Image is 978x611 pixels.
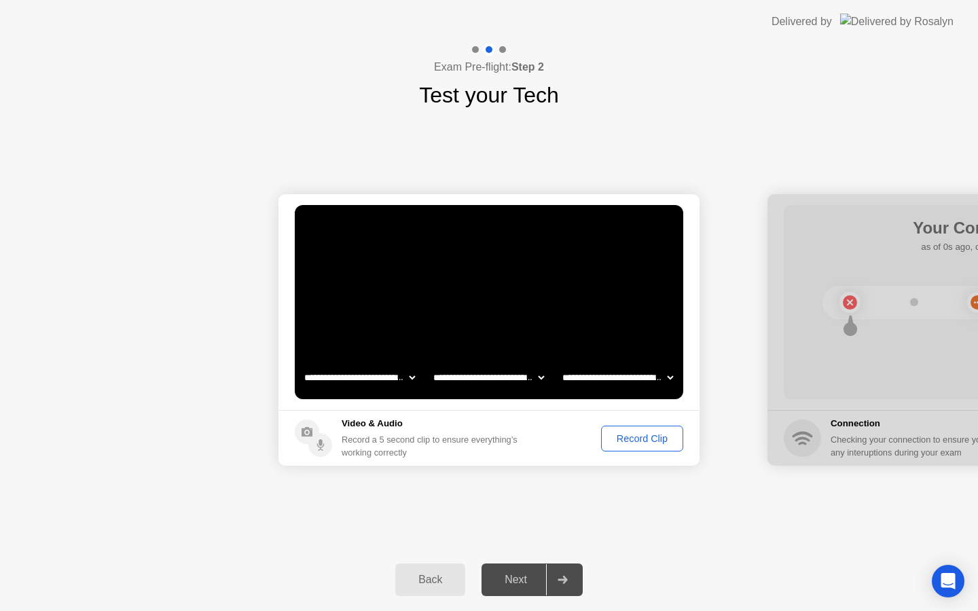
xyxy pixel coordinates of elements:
[342,433,523,459] div: Record a 5 second clip to ensure everything’s working correctly
[840,14,954,29] img: Delivered by Rosalyn
[932,565,964,597] div: Open Intercom Messenger
[560,364,676,391] select: Available microphones
[482,563,583,596] button: Next
[772,14,832,30] div: Delivered by
[395,563,465,596] button: Back
[606,433,678,444] div: Record Clip
[419,79,559,111] h1: Test your Tech
[431,364,547,391] select: Available speakers
[486,574,546,586] div: Next
[302,364,418,391] select: Available cameras
[601,426,683,451] button: Record Clip
[511,61,544,73] b: Step 2
[434,59,544,75] h4: Exam Pre-flight:
[342,417,523,430] h5: Video & Audio
[399,574,461,586] div: Back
